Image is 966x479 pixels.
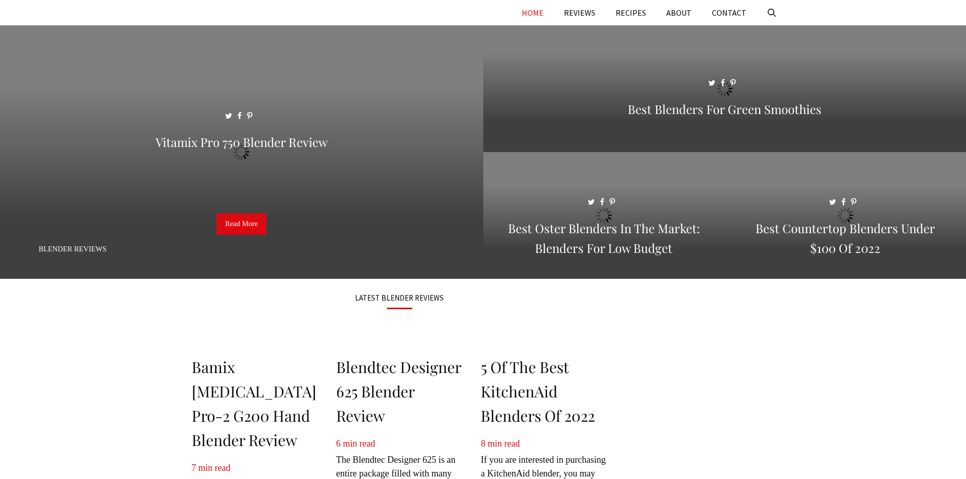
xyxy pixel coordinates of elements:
[488,438,520,449] span: min read
[39,245,106,253] a: Blender Reviews
[217,213,266,235] a: Read More
[192,463,196,473] span: 7
[192,357,316,450] a: Bamix [MEDICAL_DATA] Pro-2 G200 Hand Blender Review
[336,438,341,449] span: 6
[336,357,461,426] a: Blendtec Designer 625 Blender Review
[343,438,375,449] span: min read
[481,357,595,426] a: 5 of the Best KitchenAid Blenders of 2022
[192,294,607,302] h3: LATEST BLENDER REVIEWS
[198,463,230,473] span: min read
[483,267,725,277] a: Best Oster Blenders in the Market: Blenders for Low Budget
[725,267,966,277] a: Best Countertop Blenders Under $100 of 2022
[399,345,400,346] img: Blendtec Designer 625 Blender Review
[481,438,485,449] span: 8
